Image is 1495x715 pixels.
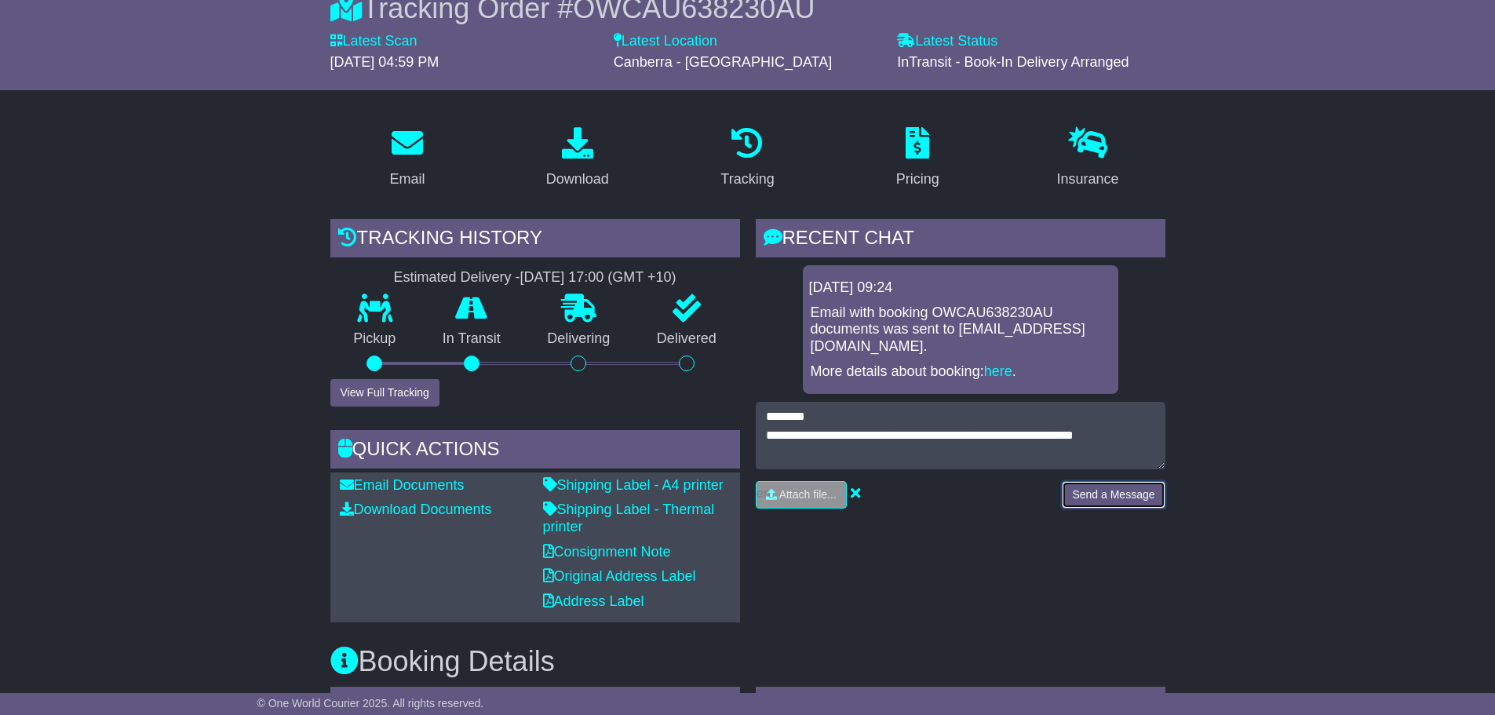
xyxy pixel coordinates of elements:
label: Latest Location [614,33,717,50]
a: Consignment Note [543,544,671,560]
div: Tracking [720,169,774,190]
div: Quick Actions [330,430,740,472]
div: Tracking history [330,219,740,261]
label: Latest Scan [330,33,418,50]
a: Address Label [543,593,644,609]
a: Tracking [710,122,784,195]
p: Delivered [633,330,740,348]
p: In Transit [419,330,524,348]
p: Email with booking OWCAU638230AU documents was sent to [EMAIL_ADDRESS][DOMAIN_NAME]. [811,305,1110,356]
div: Estimated Delivery - [330,269,740,286]
p: Delivering [524,330,634,348]
a: Download [536,122,619,195]
a: Original Address Label [543,568,696,584]
div: Pricing [896,169,939,190]
span: Canberra - [GEOGRAPHIC_DATA] [614,54,832,70]
a: Shipping Label - Thermal printer [543,502,715,534]
p: Pickup [330,330,420,348]
a: Email Documents [340,477,465,493]
label: Latest Status [897,33,997,50]
button: Send a Message [1062,481,1165,509]
div: RECENT CHAT [756,219,1165,261]
span: InTransit - Book-In Delivery Arranged [897,54,1129,70]
div: [DATE] 17:00 (GMT +10) [520,269,676,286]
a: Pricing [886,122,950,195]
a: Shipping Label - A4 printer [543,477,724,493]
button: View Full Tracking [330,379,439,407]
a: Email [379,122,435,195]
div: [DATE] 09:24 [809,279,1112,297]
div: Download [546,169,609,190]
a: Download Documents [340,502,492,517]
h3: Booking Details [330,646,1165,677]
a: Insurance [1047,122,1129,195]
span: © One World Courier 2025. All rights reserved. [257,697,484,710]
div: Insurance [1057,169,1119,190]
span: [DATE] 04:59 PM [330,54,439,70]
div: Email [389,169,425,190]
p: More details about booking: . [811,363,1110,381]
a: here [984,363,1012,379]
